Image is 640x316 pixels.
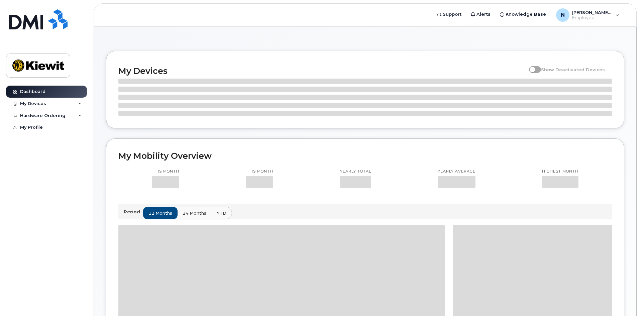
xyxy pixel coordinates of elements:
[183,210,206,216] span: 24 months
[541,67,605,72] span: Show Deactivated Devices
[340,169,371,174] p: Yearly total
[529,63,534,69] input: Show Deactivated Devices
[246,169,273,174] p: This month
[118,151,612,161] h2: My Mobility Overview
[152,169,179,174] p: This month
[124,209,143,215] p: Period
[542,169,578,174] p: Highest month
[217,210,226,216] span: YTD
[438,169,475,174] p: Yearly average
[118,66,526,76] h2: My Devices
